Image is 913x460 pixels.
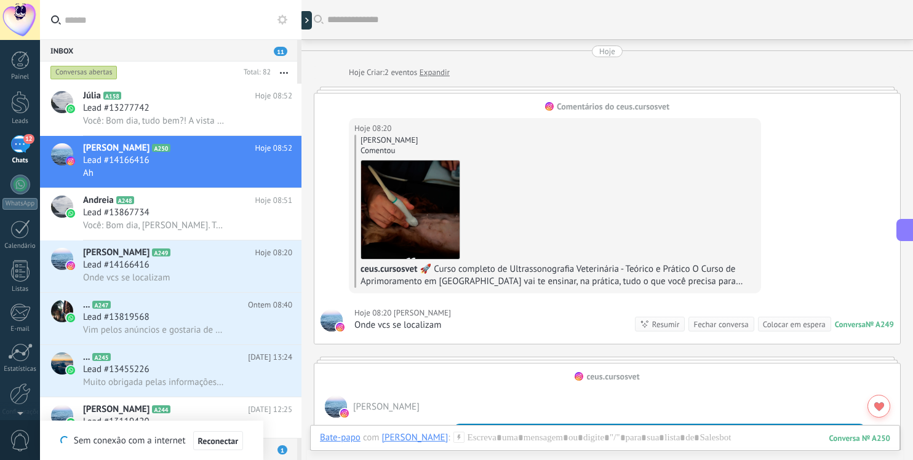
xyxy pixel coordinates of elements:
[248,299,292,311] span: Ontem 08:40
[83,167,94,179] span: Ah
[835,319,866,330] div: Conversa
[248,351,292,363] span: [DATE] 13:24
[829,433,890,443] div: 250
[557,101,669,112] div: Comentários do ceus.cursosvet
[40,345,301,397] a: avataricon...A245[DATE] 13:24Lead #13455226Muito obrigada pelas informações! Acredito ser importa...
[353,401,420,413] span: Fran Nara
[40,188,301,240] a: avatariconAndreiaA248Hoje 08:51Lead #13867734Você: Bom dia, [PERSON_NAME]. Tudo bem?!
[50,65,118,80] div: Conversas abertas
[693,319,748,330] div: Fechar conversa
[340,409,349,418] img: instagram.svg
[92,301,110,309] span: A247
[66,366,75,375] img: icon
[271,61,297,84] button: Mais
[239,66,271,79] div: Total: 82
[40,397,301,449] a: avataricon[PERSON_NAME]A244[DATE] 12:25Lead #13119420Você: Bom dia, Duda! ☀️ Sim, o valor da turm...
[277,445,287,454] span: 1
[586,371,639,382] div: ceus.cursosvet
[83,142,150,154] span: [PERSON_NAME]
[193,431,244,451] button: Reconectar
[349,66,450,79] div: Criar:
[83,311,150,323] span: Lead #13819568
[545,102,554,111] img: instagram.svg
[83,351,90,363] span: ...
[385,66,417,79] span: 2 eventos
[83,194,114,207] span: Andreia
[2,325,38,333] div: E-mail
[349,66,367,79] div: Hoje
[40,293,301,344] a: avataricon...A247Ontem 08:40Lead #13819568Vim pelos anúncios e gostaria de saber sobre o curso de...
[83,90,101,102] span: Júlia
[248,403,292,416] span: [DATE] 12:25
[40,39,297,61] div: Inbox
[652,319,680,330] div: Resumir
[2,117,38,125] div: Leads
[2,242,38,250] div: Calendário
[116,196,134,204] span: A248
[83,416,150,428] span: Lead #13119420
[66,105,75,113] img: icon
[321,309,343,331] span: Fran Nara
[83,154,150,167] span: Lead #14166416
[575,372,583,381] img: instagram.svg
[92,353,110,361] span: A245
[2,285,38,293] div: Listas
[83,247,150,259] span: [PERSON_NAME]
[300,11,312,30] div: Mostrar
[103,92,121,100] span: A158
[66,418,75,427] img: icon
[361,263,754,312] span: 🚀 Curso completo de Ultrassonografia Veterinária - Teórico e Prático O Curso de Aprimoramento em ...
[66,209,75,218] img: icon
[83,207,150,219] span: Lead #13867734
[83,324,225,336] span: Vim pelos anúncios e gostaria de saber sobre o curso de Aprimoramento da USG Vet
[83,403,150,416] span: [PERSON_NAME]
[83,220,225,231] span: Você: Bom dia, [PERSON_NAME]. Tudo bem?!
[2,198,38,210] div: WhatsApp
[336,323,345,331] img: instagram.svg
[66,157,75,165] img: icon
[382,432,449,443] div: Fran Nara
[420,66,450,79] a: Expandir
[40,84,301,135] a: avatariconJúliaA158Hoje 08:52Lead #13277742Você: Bom dia, tudo bem?! A vista geramos uma chave pi...
[255,142,292,154] span: Hoje 08:52
[448,432,450,444] span: :
[363,432,380,444] span: com
[23,134,34,144] span: 12
[83,102,150,114] span: Lead #13277742
[2,73,38,81] div: Painel
[83,115,225,127] span: Você: Bom dia, tudo bem?! A vista geramos uma chave pix e boleto enviamos todos todos por email. 😊
[763,319,826,330] div: Colocar em espera
[60,430,243,451] div: Sem conexão com a internet
[354,307,394,319] div: Hoje 08:20
[83,272,170,284] span: Onde vcs se localizam
[354,319,451,331] div: Onde vcs se localizam
[40,136,301,188] a: avataricon[PERSON_NAME]A250Hoje 08:52Lead #14166416Ah
[2,365,38,373] div: Estatísticas
[354,122,394,135] div: Hoje 08:20
[83,299,90,311] span: ...
[83,259,150,271] span: Lead #14166416
[394,307,451,319] span: Fran Nara
[361,135,756,156] div: [PERSON_NAME] Comentou
[66,261,75,270] img: icon
[361,263,417,275] span: ceus.cursosvet
[255,247,292,259] span: Hoje 08:20
[274,47,287,56] span: 11
[361,161,460,259] img: 18083278238509818
[83,363,150,376] span: Lead #13455226
[255,194,292,207] span: Hoje 08:51
[66,314,75,322] img: icon
[2,157,38,165] div: Chats
[599,46,615,57] div: Hoje
[40,240,301,292] a: avataricon[PERSON_NAME]A249Hoje 08:20Lead #14166416Onde vcs se localizam
[152,405,170,413] span: A244
[83,376,225,388] span: Muito obrigada pelas informações! Acredito ser importante ter o equipamento de ultrasson o quanto...
[152,248,170,256] span: A249
[198,437,239,445] span: Reconectar
[325,395,347,418] span: Fran Nara
[866,319,894,330] div: № A249
[152,144,170,152] span: A250
[255,90,292,102] span: Hoje 08:52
